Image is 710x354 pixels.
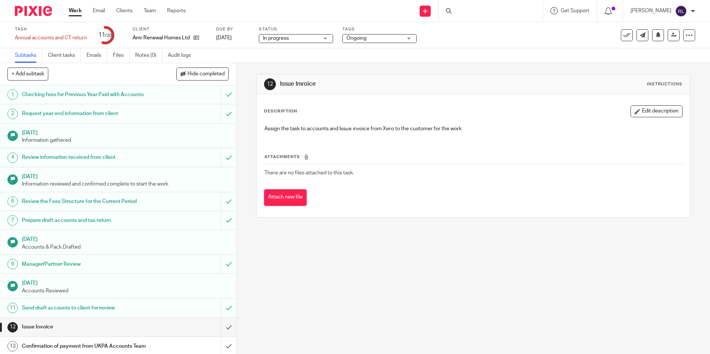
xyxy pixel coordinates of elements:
div: 9 [7,259,18,269]
a: Client tasks [48,48,81,63]
a: Team [144,7,156,14]
h1: Review the Fees Structure for the Current Period [22,196,150,207]
button: + Add subtask [7,68,48,80]
img: Pixie [15,6,52,16]
a: Files [113,48,130,63]
a: Emails [87,48,107,63]
h1: Send draft accounts to client for review [22,302,150,314]
h1: [DATE] [22,127,229,137]
div: 11 [98,31,112,39]
span: There are no files attached to this task. [264,170,354,176]
label: Status [259,26,333,32]
p: Assign the task to accounts and Issue invoice from Xero to the customer for the work [264,125,682,132]
a: Email [93,7,105,14]
button: Hide completed [176,68,229,80]
h1: Prepare draft accounts and tax return [22,215,150,226]
label: Due by [216,26,250,32]
div: 2 [7,109,18,119]
a: Reports [167,7,186,14]
h1: Confirmation of payment from UKPA Accounts Team [22,341,150,352]
span: Ongoing [346,36,367,41]
div: 12 [264,78,276,90]
div: 12 [7,322,18,332]
h1: Request year end information from client [22,108,150,119]
button: Attach new file [264,189,307,206]
p: Description [264,108,297,114]
a: Subtasks [15,48,42,63]
p: [PERSON_NAME] [631,7,671,14]
span: Get Support [561,8,589,13]
p: Information gathered [22,137,229,144]
span: [DATE] [216,35,232,40]
h1: [DATE] [22,278,229,287]
h1: Manager/Partner Review [22,259,150,270]
h1: Checking fees for Previous Year Paid with Accounts [22,89,150,100]
label: Client [133,26,207,32]
div: 4 [7,153,18,163]
div: Instructions [647,81,683,87]
div: 13 [7,341,18,351]
div: 11 [7,303,18,313]
h1: Issue Invoice [280,80,489,88]
p: Accounts Reviewed [22,287,229,295]
div: 1 [7,89,18,100]
a: Audit logs [168,48,196,63]
p: Information reviewed and confirmed complete to start the work [22,180,229,188]
div: 6 [7,196,18,207]
div: 7 [7,215,18,226]
span: In progress [263,36,289,41]
h1: [DATE] [22,171,229,180]
label: Task [15,26,87,32]
h1: [DATE] [22,234,229,243]
p: Accounts & Pack Drafted [22,243,229,251]
small: /20 [105,33,112,37]
span: Hide completed [188,71,225,77]
h1: Review information received from client [22,152,150,163]
a: Notes (0) [135,48,162,63]
button: Edit description [631,105,683,117]
label: Tags [342,26,417,32]
h1: Issue Invoice [22,321,150,332]
img: svg%3E [675,5,687,17]
a: Work [69,7,82,14]
div: Annual accounts and CT return [15,34,87,42]
span: Attachments [264,155,300,159]
p: Amr Renewal Homes Ltd [133,34,190,42]
a: Clients [116,7,133,14]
